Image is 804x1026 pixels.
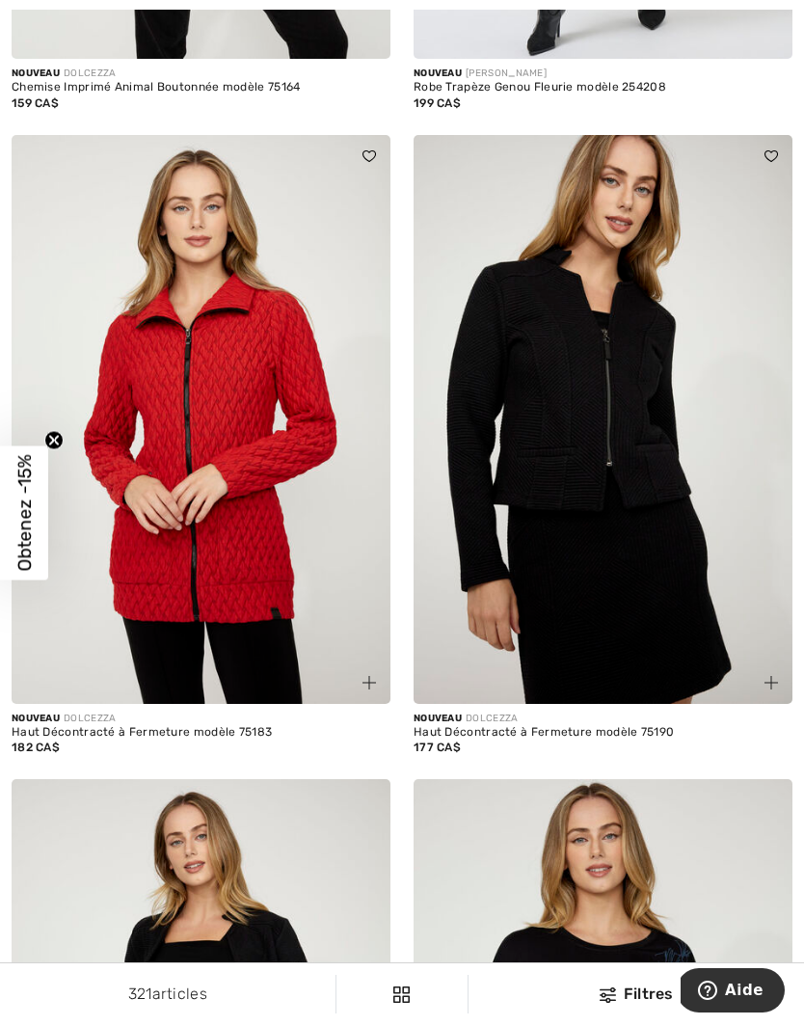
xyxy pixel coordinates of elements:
[393,986,410,1003] img: Filtres
[362,150,376,162] img: heart_black_full.svg
[128,985,152,1003] span: 321
[12,67,60,79] span: Nouveau
[13,455,36,572] span: Obtenez -15%
[12,67,390,81] div: DOLCEZZA
[681,968,785,1016] iframe: Ouvre un widget dans lequel vous pouvez trouver plus d’informations
[764,150,778,162] img: heart_black_full.svg
[414,726,792,740] div: Haut Décontracté à Fermeture modèle 75190
[414,67,462,79] span: Nouveau
[12,81,390,94] div: Chemise Imprimé Animal Boutonnée modèle 75164
[12,713,60,724] span: Nouveau
[414,713,462,724] span: Nouveau
[12,96,59,110] span: 159 CA$
[414,712,792,726] div: DOLCEZZA
[414,741,461,754] span: 177 CA$
[44,431,64,450] button: Close teaser
[764,676,778,689] img: plus_v2.svg
[12,712,390,726] div: DOLCEZZA
[414,81,792,94] div: Robe Trapèze Genou Fleurie modèle 254208
[600,987,616,1003] img: Filtres
[12,135,390,704] img: Haut Décontracté à Fermeture modèle 75183. Rouge
[414,135,792,704] img: Haut Décontracté à Fermeture modèle 75190. Noir
[414,67,792,81] div: [PERSON_NAME]
[12,741,60,754] span: 182 CA$
[480,983,792,1006] div: Filtres
[362,676,376,689] img: plus_v2.svg
[414,96,461,110] span: 199 CA$
[12,726,390,740] div: Haut Décontracté à Fermeture modèle 75183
